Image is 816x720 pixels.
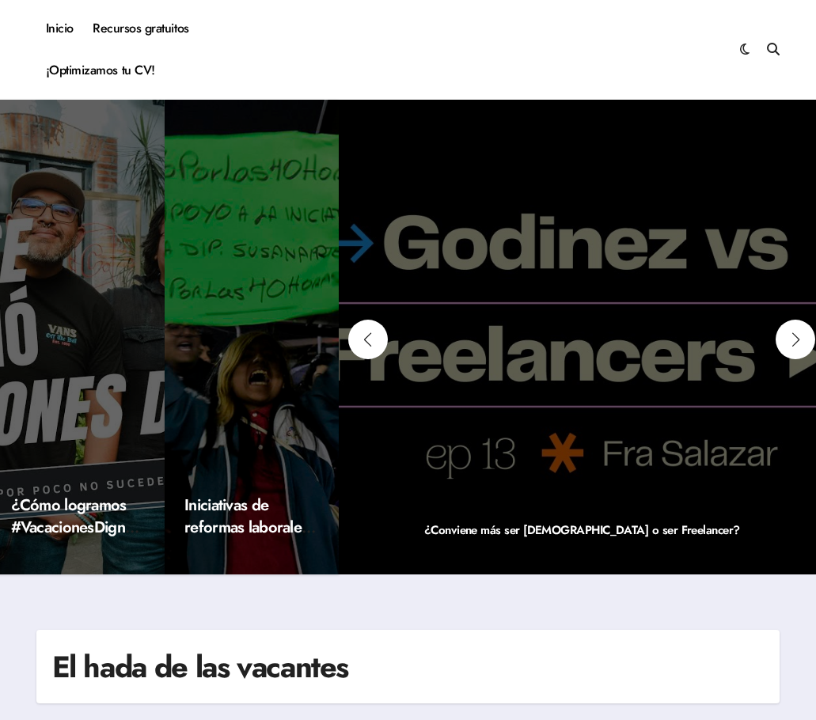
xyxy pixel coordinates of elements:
a: Recursos gratuitos [83,8,199,50]
a: Inicio [36,8,83,50]
h1: El hada de las vacantes [52,646,349,688]
a: ¿Cómo logramos #VacacionesDignas? [11,494,139,561]
div: Previous slide [348,320,388,359]
a: ¿Conviene más ser [DEMOGRAPHIC_DATA] o ser Freelancer? [424,521,740,539]
div: Next slide [776,320,815,359]
a: ¡Optimizamos tu CV! [36,50,165,92]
